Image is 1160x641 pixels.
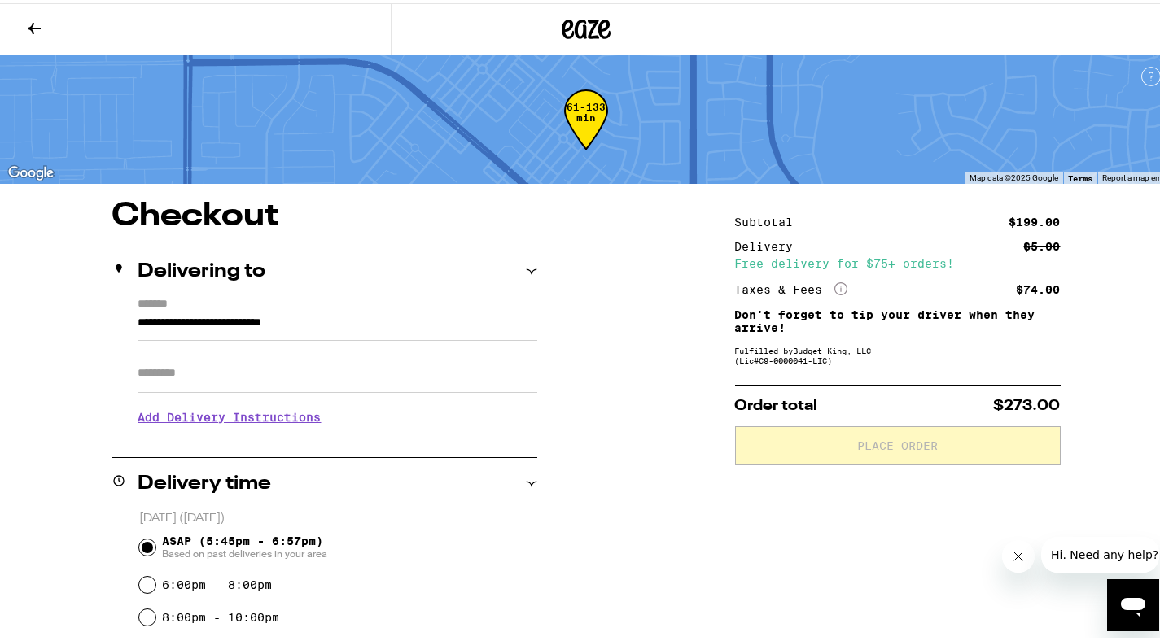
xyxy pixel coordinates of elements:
div: $199.00 [1009,213,1061,225]
h3: Add Delivery Instructions [138,395,537,433]
span: ASAP (5:45pm - 6:57pm) [162,531,327,557]
iframe: Close message [1002,537,1035,569]
div: Subtotal [735,213,805,225]
h2: Delivering to [138,259,266,278]
p: [DATE] ([DATE]) [139,508,537,523]
iframe: Button to launch messaging window [1107,576,1159,628]
span: Based on past deliveries in your area [162,544,327,557]
h1: Checkout [112,197,537,229]
div: Taxes & Fees [735,279,847,294]
div: Free delivery for $75+ orders! [735,255,1061,266]
span: Order total [735,395,818,410]
img: Google [4,159,58,181]
iframe: Message from company [1041,534,1159,569]
div: 61-133 min [564,98,608,159]
h2: Delivery time [138,471,272,491]
div: Fulfilled by Budget King, LLC (Lic# C9-0000041-LIC ) [735,342,1061,362]
span: $273.00 [994,395,1061,410]
div: $74.00 [1017,281,1061,292]
div: $5.00 [1024,238,1061,249]
label: 6:00pm - 8:00pm [162,575,272,588]
span: Place Order [857,437,938,448]
span: Map data ©2025 Google [970,170,1058,179]
p: We'll contact you at [PHONE_NUMBER] when we arrive [138,433,537,446]
p: Don't forget to tip your driver when they arrive! [735,305,1061,331]
a: Open this area in Google Maps (opens a new window) [4,159,58,181]
label: 8:00pm - 10:00pm [162,608,279,621]
button: Place Order [735,423,1061,462]
a: Terms [1068,170,1092,180]
div: Delivery [735,238,805,249]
